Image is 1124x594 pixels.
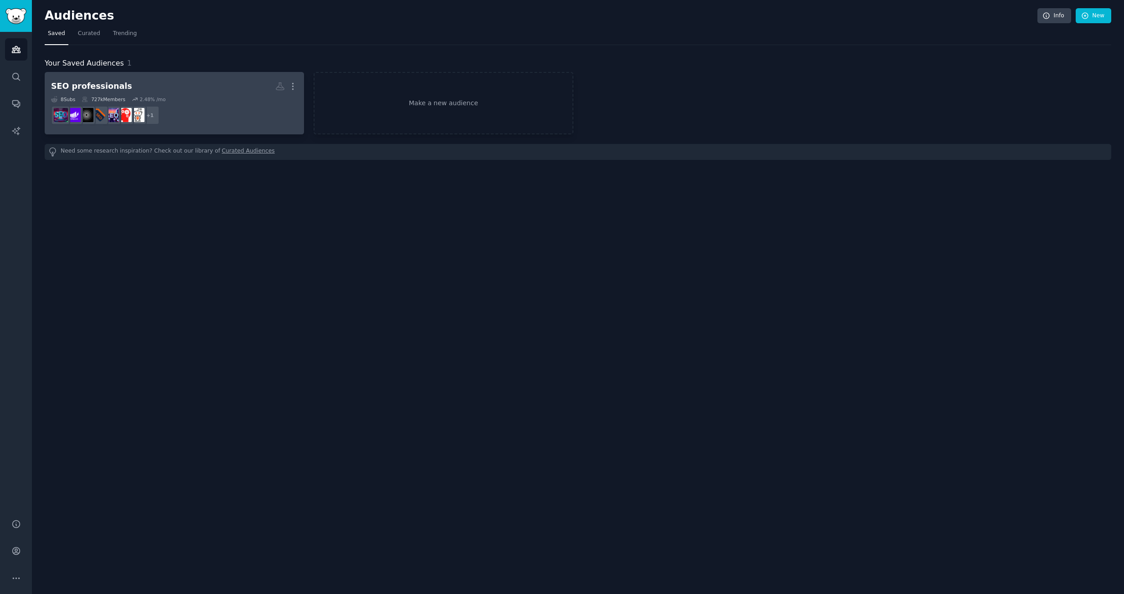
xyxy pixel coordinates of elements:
span: Your Saved Audiences [45,58,124,69]
a: Saved [45,26,68,45]
a: SEO professionals8Subs727kMembers2.48% /mo+1localseoTechSEOSEO_Digital_MarketingbigseoSEO_tools_r... [45,72,304,134]
img: localseo [130,108,144,122]
img: bigseo [92,108,106,122]
a: Curated Audiences [222,147,275,157]
a: Make a new audience [314,72,573,134]
div: 727k Members [82,96,125,102]
a: Info [1037,8,1071,24]
span: Trending [113,30,137,38]
img: SEO_tools_reviews [79,108,93,122]
span: Saved [48,30,65,38]
span: Curated [78,30,100,38]
img: GummySearch logo [5,8,26,24]
div: Need some research inspiration? Check out our library of [45,144,1111,160]
h2: Audiences [45,9,1037,23]
div: 2.48 % /mo [139,96,165,102]
img: SEO_Digital_Marketing [105,108,119,122]
img: SEO [54,108,68,122]
div: + 1 [140,106,160,125]
span: 1 [127,59,132,67]
a: Trending [110,26,140,45]
img: TechSEO [118,108,132,122]
img: seogrowth [67,108,81,122]
a: New [1076,8,1111,24]
a: Curated [75,26,103,45]
div: SEO professionals [51,81,132,92]
div: 8 Sub s [51,96,75,102]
